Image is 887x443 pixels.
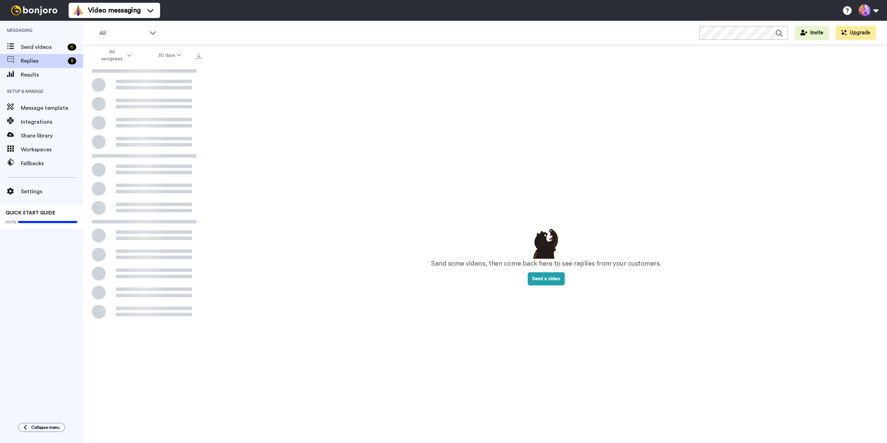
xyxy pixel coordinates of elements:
[99,29,146,37] span: All
[528,272,565,285] button: Send a video
[21,159,83,168] span: Fallbacks
[98,48,126,62] span: All assignees
[21,104,83,112] span: Message template
[21,145,83,154] span: Workspaces
[6,219,16,225] span: 100%
[431,259,661,269] p: Send some videos, then come back here to see replies from your customers.
[68,57,76,64] div: 8
[529,227,563,259] img: results-emptystates.png
[18,423,65,432] button: Collapse menu
[73,5,84,16] img: vm-color.svg
[528,276,565,281] a: Send a video
[21,57,65,65] span: Replies
[196,53,202,59] img: export.svg
[21,132,83,140] span: Share library
[21,187,83,196] span: Settings
[31,425,60,430] span: Collapse menu
[88,6,141,15] span: Video messaging
[194,50,204,61] button: Export all results that match these filters now.
[795,26,829,40] button: Invite
[6,211,55,215] span: QUICK START GUIDE
[85,46,145,65] button: All assignees
[21,71,83,79] span: Results
[8,6,60,15] img: bj-logo-header-white.svg
[21,43,65,51] span: Send videos
[145,49,194,62] button: 30 days
[836,26,876,40] button: Upgrade
[68,44,76,51] div: 6
[21,118,83,126] span: Integrations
